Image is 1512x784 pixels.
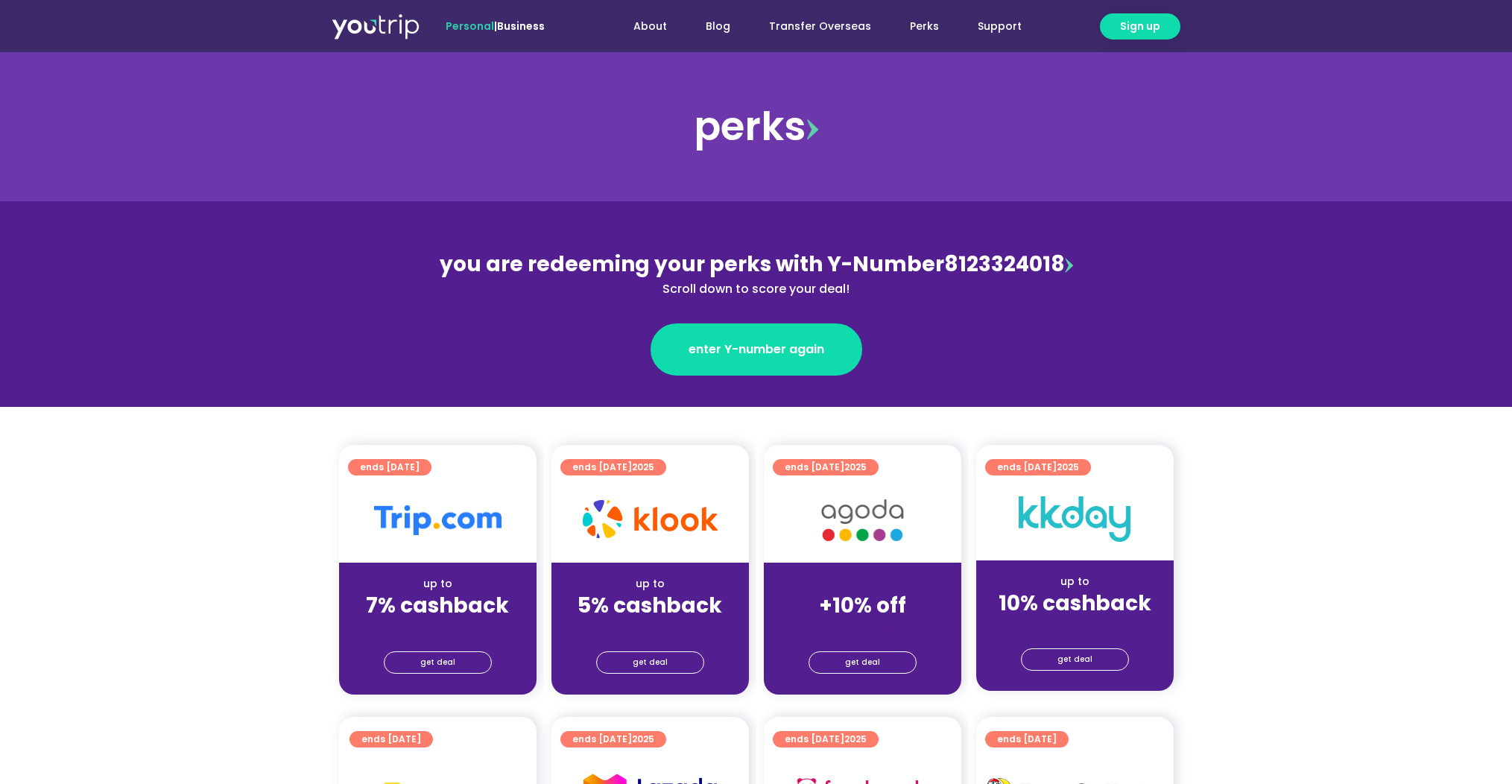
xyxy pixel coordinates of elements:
strong: +10% off [819,591,906,620]
span: ends [DATE] [785,731,867,747]
div: up to [351,576,525,592]
a: Support [958,13,1041,40]
a: Perks [891,13,958,40]
div: 8123324018 [433,249,1080,298]
span: get deal [1057,649,1092,670]
a: Business [497,19,545,34]
a: enter Y-number again [651,323,862,376]
span: ends [DATE] [361,731,421,747]
a: ends [DATE]2025 [773,459,879,475]
span: ends [DATE] [997,731,1057,747]
div: (for stays only) [988,617,1162,633]
span: Sign up [1120,19,1160,34]
a: get deal [596,651,704,674]
a: About [614,13,686,40]
a: Blog [686,13,750,40]
a: ends [DATE] [985,731,1069,747]
span: get deal [420,652,455,673]
div: Scroll down to score your deal! [433,280,1080,298]
span: enter Y-number again [689,341,824,358]
a: ends [DATE] [349,731,433,747]
a: ends [DATE]2025 [560,459,666,475]
span: 2025 [844,733,867,745]
div: up to [988,574,1162,589]
span: up to [849,576,876,591]
span: 2025 [632,733,654,745]
span: 2025 [1057,461,1079,473]
strong: 5% cashback [578,591,722,620]
a: ends [DATE]2025 [985,459,1091,475]
a: get deal [384,651,492,674]
div: up to [563,576,737,592]
span: ends [DATE] [360,459,420,475]
strong: 7% cashback [366,591,509,620]
span: ends [DATE] [572,459,654,475]
span: ends [DATE] [785,459,867,475]
span: you are redeeming your perks with Y-Number [440,250,944,279]
span: ends [DATE] [997,459,1079,475]
div: (for stays only) [776,619,949,635]
span: 2025 [632,461,654,473]
span: Personal [446,19,494,34]
span: get deal [845,652,880,673]
a: get deal [809,651,917,674]
a: get deal [1021,648,1129,671]
span: get deal [633,652,668,673]
a: ends [DATE] [348,459,431,475]
span: ends [DATE] [572,731,654,747]
strong: 10% cashback [999,589,1151,618]
a: Transfer Overseas [750,13,891,40]
div: (for stays only) [563,619,737,635]
span: | [446,19,545,34]
a: Sign up [1100,13,1180,39]
div: (for stays only) [351,619,525,635]
span: 2025 [844,461,867,473]
a: ends [DATE]2025 [773,731,879,747]
nav: Menu [585,13,1041,40]
a: ends [DATE]2025 [560,731,666,747]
